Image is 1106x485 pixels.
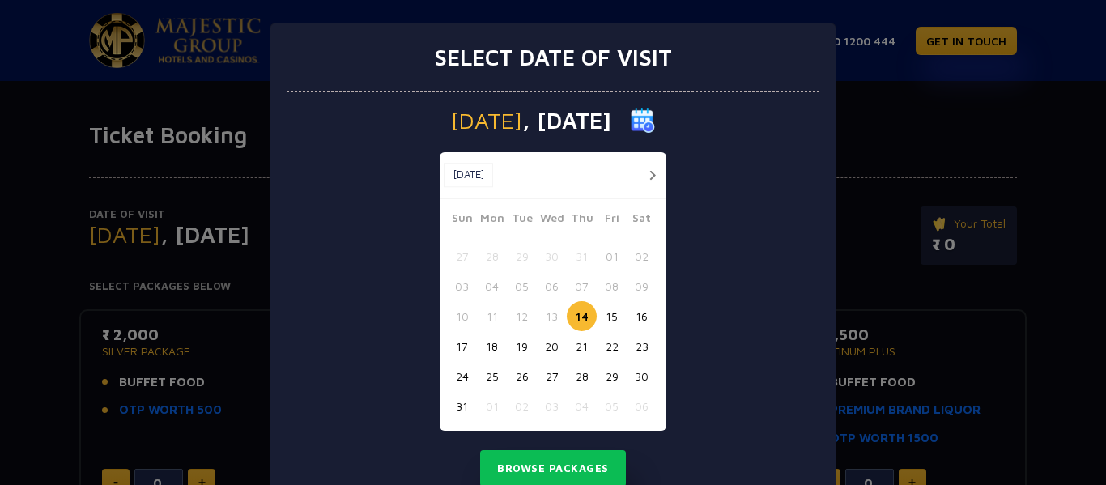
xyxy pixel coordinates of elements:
button: 31 [567,241,597,271]
button: 08 [597,271,627,301]
span: [DATE] [451,109,522,132]
button: 09 [627,271,657,301]
button: 30 [537,241,567,271]
button: 02 [507,391,537,421]
button: 01 [477,391,507,421]
button: 13 [537,301,567,331]
button: 05 [507,271,537,301]
button: 11 [477,301,507,331]
button: 20 [537,331,567,361]
button: 06 [537,271,567,301]
button: 16 [627,301,657,331]
span: Wed [537,209,567,232]
span: Mon [477,209,507,232]
button: 06 [627,391,657,421]
button: 26 [507,361,537,391]
button: 25 [477,361,507,391]
button: 22 [597,331,627,361]
button: 27 [447,241,477,271]
span: , [DATE] [522,109,611,132]
button: 03 [537,391,567,421]
button: 12 [507,301,537,331]
button: 04 [567,391,597,421]
button: 05 [597,391,627,421]
button: [DATE] [444,163,493,187]
span: Sat [627,209,657,232]
button: 04 [477,271,507,301]
button: 01 [597,241,627,271]
button: 03 [447,271,477,301]
span: Fri [597,209,627,232]
button: 29 [597,361,627,391]
button: 30 [627,361,657,391]
button: 29 [507,241,537,271]
img: calender icon [631,108,655,133]
button: 14 [567,301,597,331]
span: Thu [567,209,597,232]
button: 02 [627,241,657,271]
button: 28 [567,361,597,391]
span: Sun [447,209,477,232]
button: 31 [447,391,477,421]
button: 21 [567,331,597,361]
button: 27 [537,361,567,391]
button: 07 [567,271,597,301]
button: 24 [447,361,477,391]
button: 15 [597,301,627,331]
span: Tue [507,209,537,232]
button: 10 [447,301,477,331]
button: 18 [477,331,507,361]
h3: Select date of visit [434,44,672,71]
button: 17 [447,331,477,361]
button: 28 [477,241,507,271]
button: 23 [627,331,657,361]
button: 19 [507,331,537,361]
